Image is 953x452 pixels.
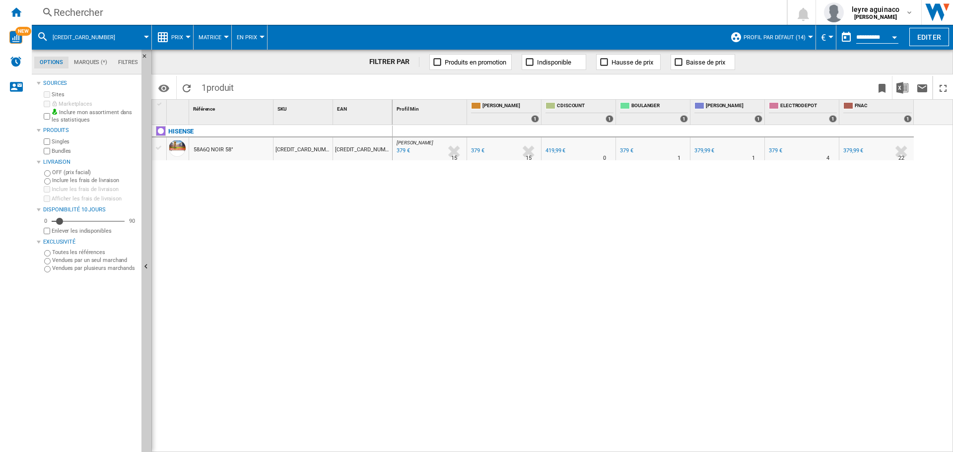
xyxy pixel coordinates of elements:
[52,264,137,272] label: Vendues par plusieurs marchands
[537,59,571,66] span: Indisponible
[52,186,137,193] label: Inclure les frais de livraison
[618,100,690,125] div: BOULANGER 1 offers sold by BOULANGER
[693,146,714,156] div: 379,99 €
[855,102,912,111] span: FNAC
[68,57,113,68] md-tab-item: Marques (*)
[545,147,565,154] div: 419,99 €
[273,137,333,160] div: [CREDIT_CARD_NUMBER]
[596,54,661,70] button: Hausse de prix
[909,28,949,46] button: Editer
[43,158,137,166] div: Livraison
[337,106,347,112] span: EAN
[52,227,137,235] label: Enlever les indisponibles
[618,146,633,156] div: 379 €
[854,14,897,20] b: [PERSON_NAME]
[171,34,183,41] span: Prix
[52,100,137,108] label: Marketplaces
[127,217,137,225] div: 90
[44,195,50,202] input: Afficher les frais de livraison
[52,138,137,145] label: Singles
[821,25,831,50] button: €
[52,169,137,176] label: OFF (prix facial)
[43,127,137,134] div: Produits
[193,106,215,112] span: Référence
[397,140,433,145] span: [PERSON_NAME]
[469,100,541,125] div: [PERSON_NAME] 1 offers sold by LECLERC
[141,50,153,67] button: Masquer
[892,76,912,99] button: Télécharger au format Excel
[451,153,457,163] div: Délai de livraison : 15 jours
[369,57,420,67] div: FILTRER PAR
[197,76,239,97] span: 1
[395,100,467,115] div: Profil Min Sort None
[686,59,725,66] span: Baisse de prix
[52,109,137,124] label: Inclure mon assortiment dans les statistiques
[206,82,234,93] span: produit
[824,2,844,22] img: profile.jpg
[816,25,836,50] md-menu: Currency
[395,100,467,115] div: Sort None
[44,258,51,264] input: Vendues par un seul marchand
[836,27,856,47] button: md-calendar
[904,115,912,123] div: 1 offers sold by FNAC
[10,56,22,67] img: alerts-logo.svg
[43,79,137,87] div: Sources
[544,100,615,125] div: CDISCOUNT 1 offers sold by CDISCOUNT
[9,31,22,44] img: wise-card.svg
[557,102,613,111] span: CDISCOUNT
[767,100,839,125] div: ELECTRODEPOT 1 offers sold by ELECTRODEPOT
[157,25,188,50] div: Prix
[42,217,50,225] div: 0
[335,100,392,115] div: EAN Sort None
[767,146,782,156] div: 379 €
[429,54,512,70] button: Produits en promotion
[191,100,273,115] div: Référence Sort None
[52,177,137,184] label: Inclure les frais de livraison
[841,100,914,125] div: FNAC 1 offers sold by FNAC
[113,57,143,68] md-tab-item: Filtres
[694,147,714,154] div: 379,99 €
[44,250,51,257] input: Toutes les références
[706,102,762,111] span: [PERSON_NAME]
[631,102,688,111] span: BOULANGER
[44,101,50,107] input: Marketplaces
[620,147,633,154] div: 379 €
[52,249,137,256] label: Toutes les références
[237,25,262,50] button: En Prix
[482,102,539,111] span: [PERSON_NAME]
[34,57,68,68] md-tab-item: Options
[896,82,908,94] img: excel-24x24.png
[169,100,189,115] div: Sort None
[912,76,932,99] button: Envoyer ce rapport par email
[885,27,903,45] button: Open calendar
[769,147,782,154] div: 379 €
[395,146,410,156] div: Mise à jour : lundi 13 octobre 2025 01:15
[52,147,137,155] label: Bundles
[333,137,392,160] div: [CREDIT_CARD_NUMBER]
[168,126,194,137] div: Cliquez pour filtrer sur cette marque
[52,109,58,115] img: mysite-bg-18x18.png
[397,106,419,112] span: Profil Min
[54,5,761,19] div: Rechercher
[199,34,221,41] span: Matrice
[44,91,50,98] input: Sites
[43,206,137,214] div: Disponibilité 10 Jours
[52,91,137,98] label: Sites
[872,76,892,99] button: Créer un favoris
[52,257,137,264] label: Vendues par un seul marchand
[154,79,174,97] button: Options
[522,54,586,70] button: Indisponible
[52,216,125,226] md-slider: Disponibilité
[544,146,565,156] div: 419,99 €
[842,146,863,156] div: 379,99 €
[177,76,197,99] button: Recharger
[730,25,811,50] div: Profil par défaut (14)
[44,138,50,145] input: Singles
[603,153,606,163] div: Délai de livraison : 0 jour
[199,25,226,50] div: Matrice
[843,147,863,154] div: 379,99 €
[44,110,50,123] input: Inclure mon assortiment dans les statistiques
[692,100,764,125] div: [PERSON_NAME] 1 offers sold by DARTY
